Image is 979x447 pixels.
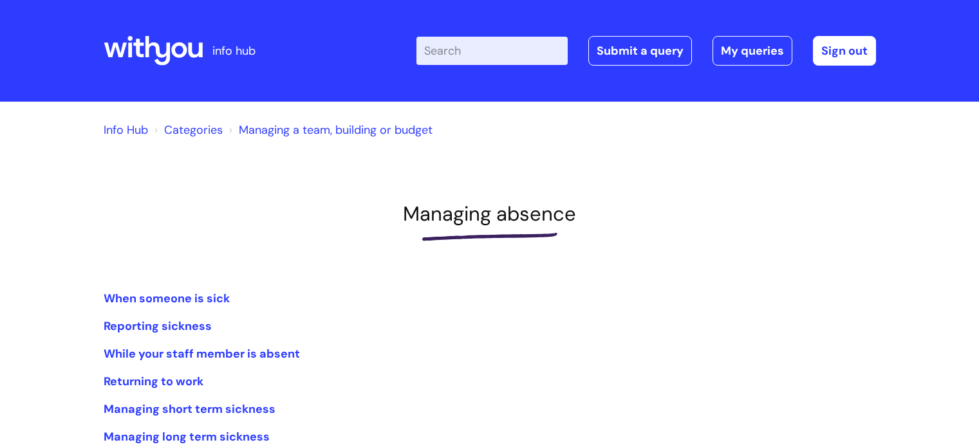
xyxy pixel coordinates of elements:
[239,122,433,138] a: Managing a team, building or budget
[104,346,300,361] a: While‌ ‌your‌ ‌staff‌ ‌member‌ ‌is‌ ‌absent‌
[104,291,230,306] a: When someone is sick
[104,429,270,444] a: Managing long term sickness
[416,36,876,66] div: | -
[212,41,256,61] p: info hub
[416,37,568,65] input: Search
[151,120,223,140] li: Solution home
[713,36,792,66] a: My queries
[104,374,203,389] a: Returning to work
[104,401,275,417] a: Managing short term sickness
[164,122,223,138] a: Categories
[226,120,433,140] li: Managing a team, building or budget
[813,36,876,66] a: Sign out
[588,36,692,66] a: Submit a query
[104,318,212,334] a: Reporting sickness
[104,122,148,138] a: Info Hub
[104,202,876,226] h1: Managing absence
